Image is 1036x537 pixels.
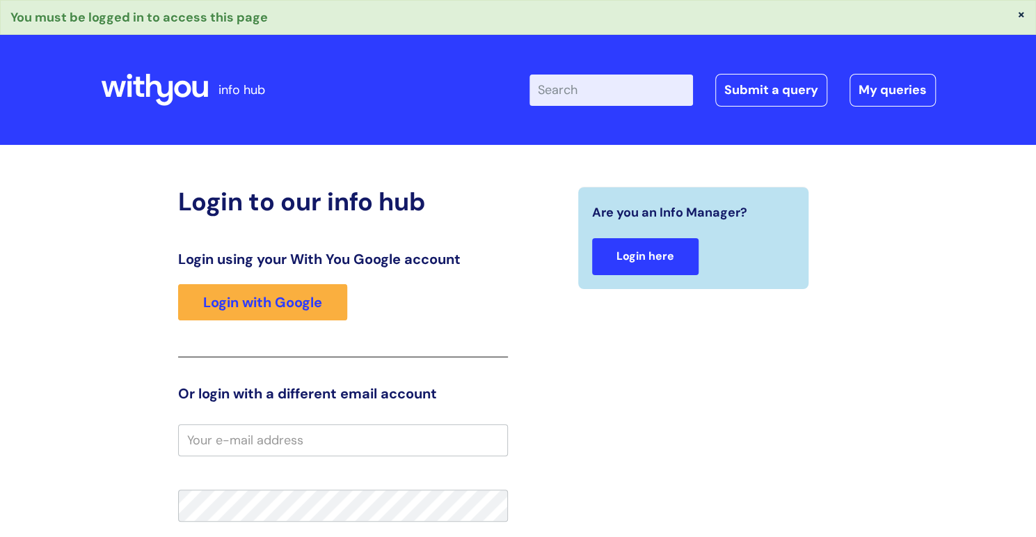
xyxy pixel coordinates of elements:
a: Login here [592,238,699,275]
h3: Or login with a different email account [178,385,508,402]
input: Search [529,75,693,105]
input: Your e-mail address [178,424,508,456]
a: My queries [850,74,936,106]
span: Are you an Info Manager? [592,201,747,224]
h2: Login to our info hub [178,187,508,217]
button: × [1017,8,1026,20]
h3: Login using your With You Google account [178,251,508,267]
a: Login with Google [178,284,347,320]
a: Submit a query [715,74,827,106]
p: info hub [218,79,265,101]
